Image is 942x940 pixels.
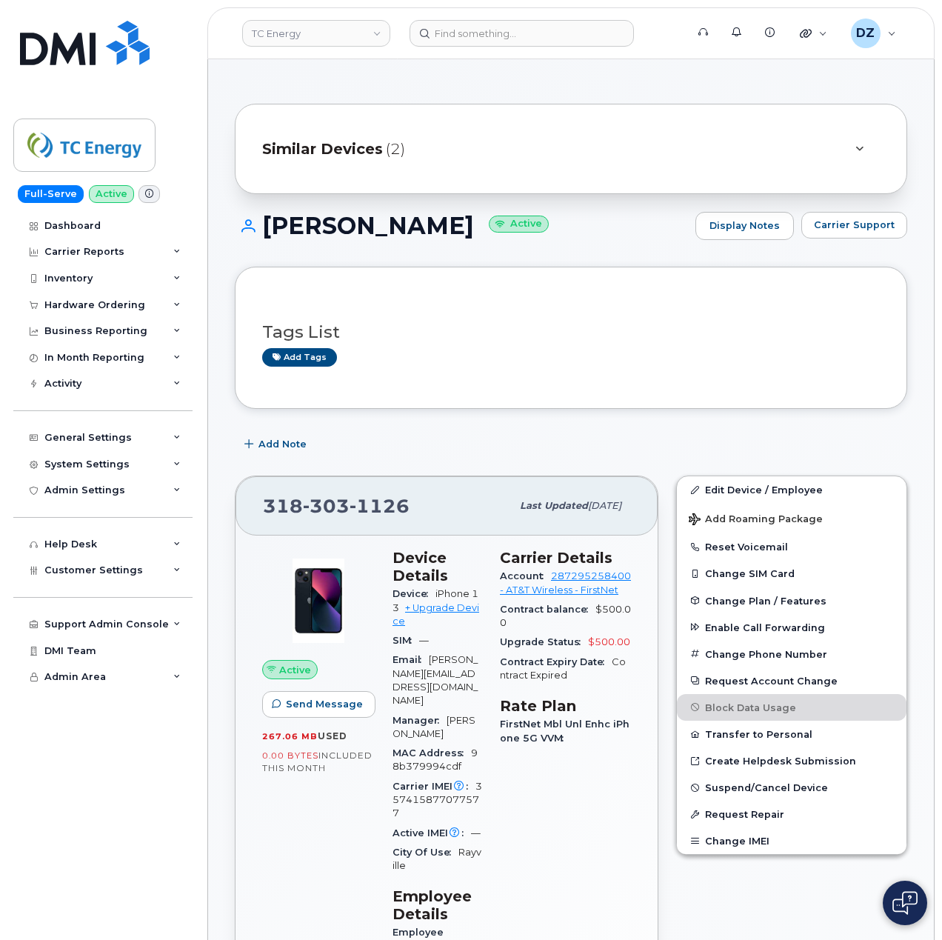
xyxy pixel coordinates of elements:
span: SIM [392,635,419,646]
h3: Carrier Details [500,549,631,567]
span: Manager [392,715,447,726]
span: Device [392,588,435,599]
a: Display Notes [695,212,794,240]
span: MAC Address [392,747,471,759]
button: Reset Voicemail [677,533,906,560]
span: Enable Call Forwarding [705,621,825,633]
span: Carrier Support [814,218,895,232]
button: Request Repair [677,801,906,827]
span: Active IMEI [392,827,471,839]
small: Active [489,216,549,233]
span: Add Note [258,437,307,451]
a: Edit Device / Employee [677,476,906,503]
span: Add Roaming Package [689,513,823,527]
button: Change Phone Number [677,641,906,667]
h3: Tags List [262,323,880,341]
span: Contract Expiry Date [500,656,612,667]
span: Similar Devices [262,139,383,160]
span: Send Message [286,697,363,711]
button: Enable Call Forwarding [677,614,906,641]
a: + Upgrade Device [392,602,479,627]
span: Contract balance [500,604,595,615]
img: image20231002-3703462-1ig824h.jpeg [274,556,363,645]
span: Email [392,654,429,665]
span: Active [279,663,311,677]
h3: Employee Details [392,887,482,923]
span: Suspend/Cancel Device [705,782,828,793]
span: [PERSON_NAME] [392,715,475,739]
span: Upgrade Status [500,636,588,647]
h1: [PERSON_NAME] [235,213,688,239]
span: [DATE] [588,500,621,511]
span: FirstNet Mbl Unl Enhc iPhone 5G VVM [500,719,629,743]
a: Create Helpdesk Submission [677,747,906,774]
span: Change Plan / Features [705,595,826,606]
span: 303 [303,495,350,517]
img: Open chat [892,891,918,915]
span: 0.00 Bytes [262,750,318,761]
h3: Device Details [392,549,482,584]
button: Change Plan / Features [677,587,906,614]
button: Request Account Change [677,667,906,694]
a: 287295258400 - AT&T Wireless - FirstNet [500,570,631,595]
button: Add Roaming Package [677,503,906,533]
span: Last updated [520,500,588,511]
span: 1126 [350,495,410,517]
button: Change SIM Card [677,560,906,587]
button: Carrier Support [801,212,907,239]
h3: Rate Plan [500,697,631,715]
a: Add tags [262,348,337,367]
button: Add Note [235,431,319,458]
span: — [471,827,481,839]
span: Carrier IMEI [392,781,475,792]
span: used [318,730,347,741]
span: Account [500,570,551,581]
span: City Of Use [392,847,458,858]
span: — [419,635,429,646]
span: iPhone 13 [392,588,478,613]
button: Suspend/Cancel Device [677,774,906,801]
span: 267.06 MB [262,731,318,741]
button: Transfer to Personal [677,721,906,747]
span: 318 [263,495,410,517]
span: (2) [386,139,405,160]
button: Block Data Usage [677,694,906,721]
span: [PERSON_NAME][EMAIL_ADDRESS][DOMAIN_NAME] [392,654,478,706]
button: Change IMEI [677,827,906,854]
span: $500.00 [588,636,630,647]
span: 357415877077577 [392,781,482,819]
button: Send Message [262,691,375,718]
